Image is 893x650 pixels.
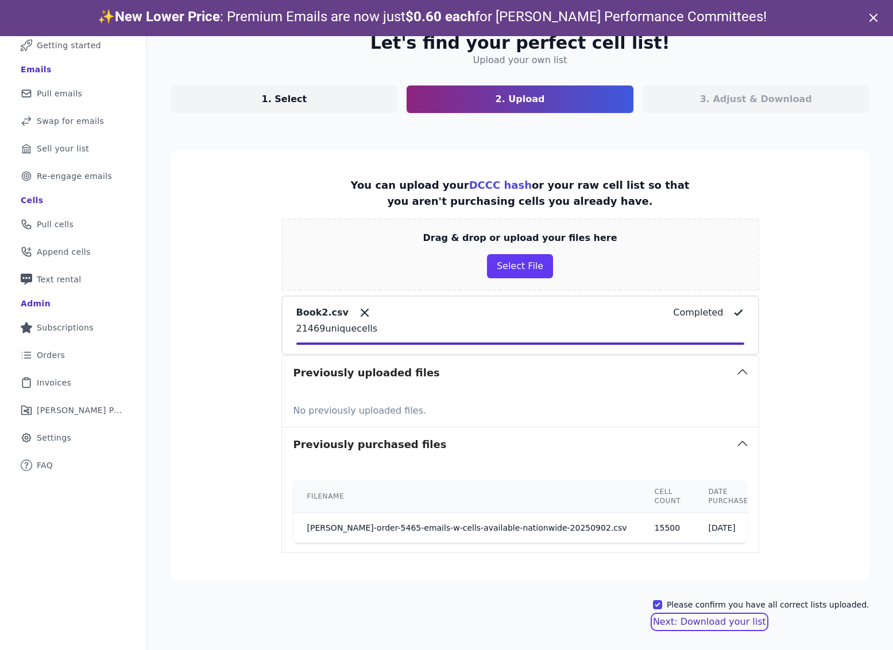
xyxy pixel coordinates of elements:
span: Orders [37,349,65,361]
a: Getting started [9,33,137,58]
a: Pull cells [9,212,137,237]
th: Cell count [641,480,695,513]
h3: Previously uploaded files [293,365,440,381]
button: Select File [487,254,553,278]
button: Previously purchased files [282,427,759,462]
a: Swap for emails [9,108,137,134]
span: [PERSON_NAME] Performance [37,404,123,416]
span: Re-engage emails [37,170,112,182]
p: 1. Select [262,92,307,106]
th: Filename [293,480,641,513]
p: Book2.csv [296,306,349,320]
a: Text rental [9,267,137,292]
th: Date purchased [694,480,767,513]
span: Subscriptions [37,322,94,333]
span: Invoices [37,377,71,388]
button: Previously uploaded files [282,356,759,390]
p: 3. Adjust & Download [700,92,812,106]
td: [PERSON_NAME]-order-5465-emails-w-cells-available-nationwide-20250902.csv [293,513,641,543]
div: Emails [21,64,52,75]
a: Subscriptions [9,315,137,340]
p: No previously uploaded files. [293,399,747,418]
p: Drag & drop or upload your files here [423,231,617,245]
span: Sell your list [37,143,89,154]
p: 2. Upload [496,92,545,106]
a: FAQ [9,453,137,478]
a: Re-engage emails [9,164,137,189]
span: Swap for emails [37,115,104,127]
h4: Upload your own list [473,53,567,67]
a: Sell your list [9,136,137,161]
p: You can upload your or your raw cell list so that you aren't purchasing cells you already have. [341,177,699,209]
a: Invoices [9,370,137,395]
span: Settings [37,432,71,443]
h3: Previously purchased files [293,437,447,453]
a: Append cells [9,239,137,264]
a: [PERSON_NAME] Performance [9,398,137,423]
div: Cells [21,194,43,206]
a: Pull emails [9,81,137,106]
label: Please confirm you have all correct lists uploaded. [667,599,869,610]
p: 21469 unique cells [296,322,744,336]
td: 15500 [641,513,695,543]
td: [DATE] [694,513,767,543]
div: Admin [21,298,51,309]
span: Text rental [37,274,82,285]
span: Pull cells [37,219,74,230]
a: DCCC hash [469,179,532,191]
button: Next: Download your list [653,615,766,629]
span: Getting started [37,40,101,51]
a: Settings [9,425,137,450]
span: FAQ [37,460,53,471]
a: Orders [9,342,137,368]
span: Append cells [37,246,91,258]
p: Completed [673,306,723,320]
a: 2. Upload [407,85,633,113]
a: 1. Select [171,85,398,113]
span: Pull emails [37,88,82,99]
h2: Let's find your perfect cell list! [370,33,670,53]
